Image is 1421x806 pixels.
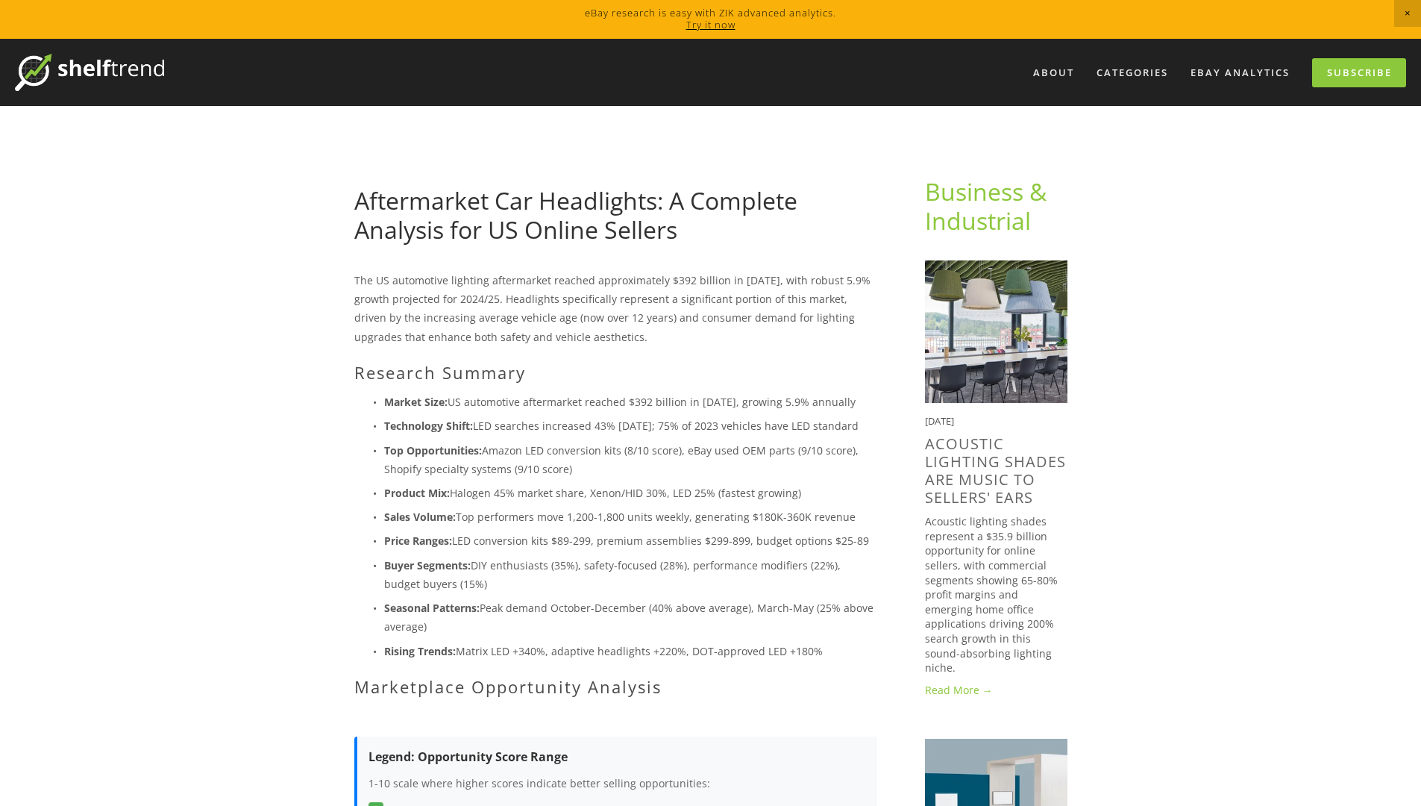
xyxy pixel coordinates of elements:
[384,599,877,636] p: Peak demand October-December (40% above average), March-May (25% above average)
[384,558,471,572] strong: Buyer Segments:
[384,642,877,660] p: Matrix LED +340%, adaptive headlights +220%, DOT-approved LED +180%
[384,507,877,526] p: Top performers move 1,200-1,800 units weekly, generating $180K-360K revenue
[384,534,452,548] strong: Price Ranges:
[15,54,164,91] img: ShelfTrend
[1181,60,1299,85] a: eBay Analytics
[925,434,1066,507] a: Acoustic Lighting Shades Are Music to Sellers' Ears
[384,486,450,500] strong: Product Mix:
[384,443,482,457] strong: Top Opportunities:
[1087,60,1178,85] div: Categories
[384,393,877,411] p: US automotive aftermarket reached $392 billion in [DATE], growing 5.9% annually
[384,644,456,658] strong: Rising Trends:
[384,484,877,502] p: Halogen 45% market share, Xenon/HID 30%, LED 25% (fastest growing)
[925,175,1053,236] a: Business & Industrial
[384,556,877,593] p: DIY enthusiasts (35%), safety-focused (28%), performance modifiers (22%), budget buyers (15%)
[384,601,480,615] strong: Seasonal Patterns:
[1312,58,1406,87] a: Subscribe
[384,441,877,478] p: Amazon LED conversion kits (8/10 score), eBay used OEM parts (9/10 score), Shopify specialty syst...
[354,363,877,382] h2: Research Summary
[925,260,1067,403] img: Acoustic Lighting Shades Are Music to Sellers' Ears
[354,271,877,346] p: The US automotive lighting aftermarket reached approximately $392 billion in [DATE], with robust ...
[368,774,866,793] p: 1-10 scale where higher scores indicate better selling opportunities:
[925,683,1067,698] a: Read More →
[384,531,877,550] p: LED conversion kits $89-299, premium assemblies $299-899, budget options $25-89
[354,677,877,696] h2: Marketplace Opportunity Analysis
[686,18,735,31] a: Try it now
[1023,60,1084,85] a: About
[384,395,448,409] strong: Market Size:
[384,416,877,435] p: LED searches increased 43% [DATE]; 75% of 2023 vehicles have LED standard
[384,510,456,524] strong: Sales Volume:
[354,184,797,245] a: Aftermarket Car Headlights: A Complete Analysis for US Online Sellers
[368,748,866,766] h4: Legend: Opportunity Score Range
[925,414,954,428] time: [DATE]
[925,514,1067,675] p: Acoustic lighting shades represent a $35.9 billion opportunity for online sellers, with commercia...
[384,419,473,433] strong: Technology Shift:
